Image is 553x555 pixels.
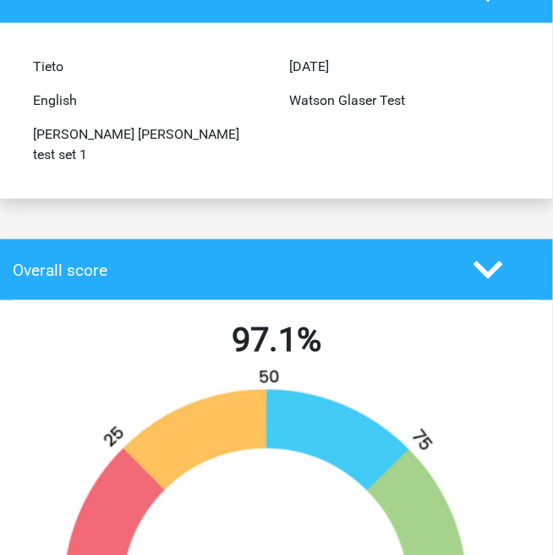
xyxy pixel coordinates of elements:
[20,57,276,77] div: Tieto
[20,91,276,111] div: English
[276,91,533,111] div: Watson Glaser Test
[13,321,540,361] h2: 97.1%
[276,57,533,77] div: [DATE]
[13,261,448,280] h4: Overall score
[20,124,276,165] div: [PERSON_NAME] [PERSON_NAME] test set 1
